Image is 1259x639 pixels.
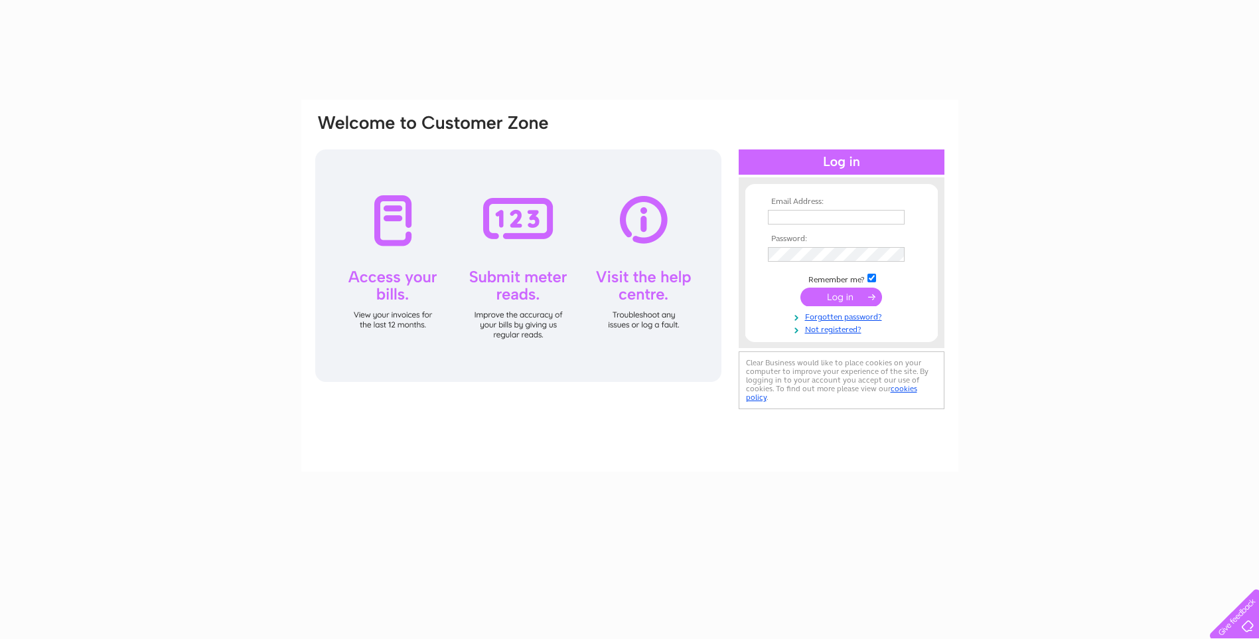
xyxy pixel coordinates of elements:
[746,384,917,402] a: cookies policy
[765,197,919,207] th: Email Address:
[768,322,919,335] a: Not registered?
[765,234,919,244] th: Password:
[768,310,919,322] a: Forgotten password?
[739,351,944,409] div: Clear Business would like to place cookies on your computer to improve your experience of the sit...
[800,288,882,306] input: Submit
[765,272,919,285] td: Remember me?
